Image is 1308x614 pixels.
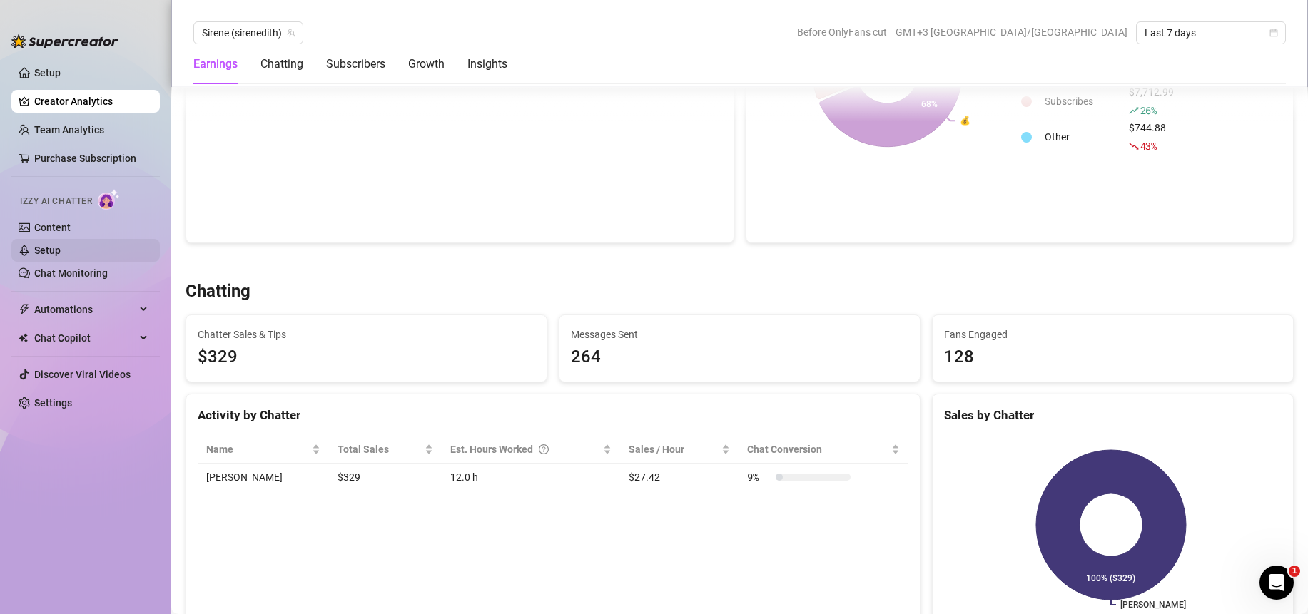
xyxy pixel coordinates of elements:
[1289,566,1300,577] span: 1
[193,56,238,73] div: Earnings
[1129,141,1139,151] span: fall
[34,267,108,279] a: Chat Monitoring
[329,436,442,464] th: Total Sales
[198,436,329,464] th: Name
[620,436,739,464] th: Sales / Hour
[896,21,1127,43] span: GMT+3 [GEOGRAPHIC_DATA]/[GEOGRAPHIC_DATA]
[198,464,329,491] td: [PERSON_NAME]
[1039,120,1122,154] td: Other
[19,333,28,343] img: Chat Copilot
[944,406,1282,425] div: Sales by Chatter
[1145,22,1277,44] span: Last 7 days
[1269,29,1278,37] span: calendar
[34,147,148,170] a: Purchase Subscription
[747,469,770,485] span: 9 %
[539,441,549,457] span: question-circle
[329,464,442,491] td: $329
[326,56,385,73] div: Subscribers
[198,406,908,425] div: Activity by Chatter
[34,298,136,321] span: Automations
[450,441,600,457] div: Est. Hours Worked
[287,29,295,37] span: team
[198,327,535,342] span: Chatter Sales & Tips
[19,304,30,315] span: thunderbolt
[198,344,535,371] span: $329
[11,34,118,48] img: logo-BBDzfeDw.svg
[1039,84,1122,118] td: Subscribes
[408,56,445,73] div: Growth
[34,222,71,233] a: Content
[944,327,1282,342] span: Fans Engaged
[739,436,908,464] th: Chat Conversion
[20,195,92,208] span: Izzy AI Chatter
[34,369,131,380] a: Discover Viral Videos
[1129,106,1139,116] span: rise
[797,21,887,43] span: Before OnlyFans cut
[571,327,908,342] span: Messages Sent
[98,189,120,210] img: AI Chatter
[629,441,719,457] span: Sales / Hour
[1140,103,1157,117] span: 26 %
[34,67,61,78] a: Setup
[34,327,136,349] span: Chat Copilot
[34,90,148,113] a: Creator Analytics
[202,22,295,44] span: Sirene (sirenedith)
[34,245,61,256] a: Setup
[442,464,620,491] td: 12.0 h
[747,441,888,457] span: Chat Conversion
[34,124,104,135] a: Team Analytics
[944,344,1282,371] div: 128
[338,441,422,457] span: Total Sales
[206,441,309,457] span: Name
[960,115,970,126] text: 💰
[1140,139,1157,153] span: 43 %
[34,397,72,409] a: Settings
[1120,600,1186,610] text: [PERSON_NAME]
[467,56,507,73] div: Insights
[186,280,250,303] h3: Chatting
[1129,120,1180,154] div: $744.88
[571,344,908,371] div: 264
[1259,566,1294,600] iframe: Intercom live chat
[620,464,739,491] td: $27.42
[1129,84,1180,118] div: $7,712.99
[260,56,303,73] div: Chatting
